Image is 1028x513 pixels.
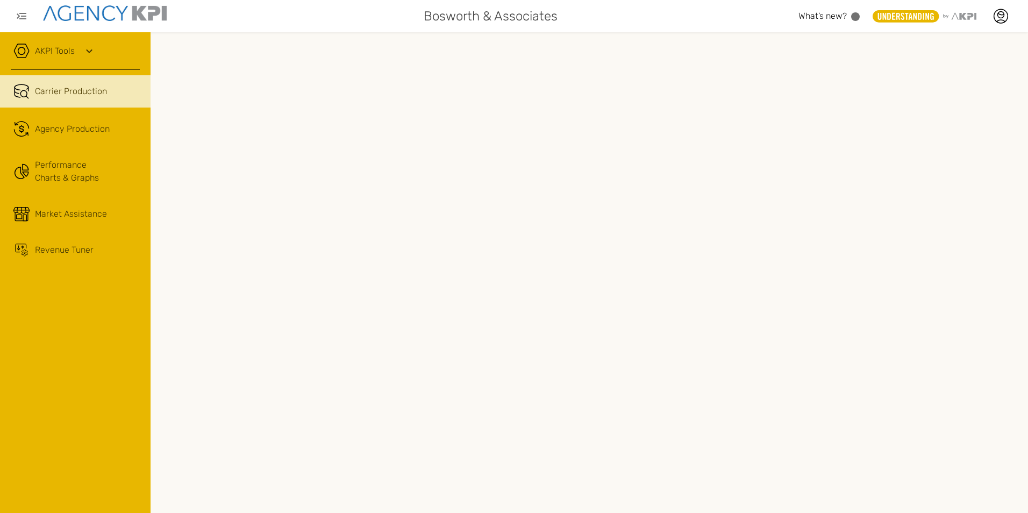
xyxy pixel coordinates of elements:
span: Agency Production [35,123,110,136]
img: agencykpi-logo-550x69-2d9e3fa8.png [43,5,167,21]
span: What’s new? [798,11,847,21]
span: Carrier Production [35,85,107,98]
span: Bosworth & Associates [424,6,558,26]
a: AKPI Tools [35,45,75,58]
span: Market Assistance [35,208,107,220]
span: Revenue Tuner [35,244,94,256]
